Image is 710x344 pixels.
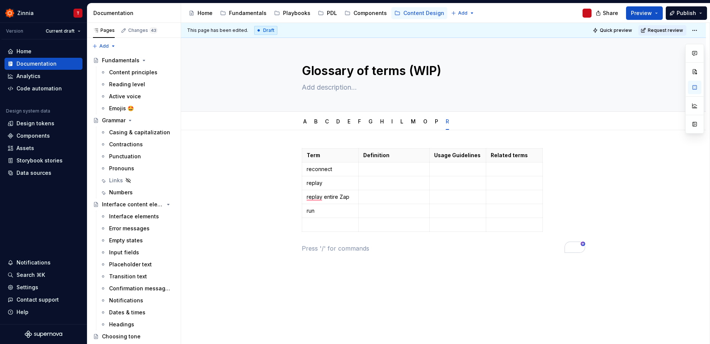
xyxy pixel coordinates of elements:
div: H [377,113,387,129]
div: Documentation [93,9,178,17]
a: Reading level [97,78,178,90]
a: Numbers [97,186,178,198]
a: Content principles [97,66,178,78]
div: Fundamentals [229,9,267,17]
a: Transition text [97,270,178,282]
p: replay entire Zap [307,193,354,201]
a: Interface content elements [90,198,178,210]
a: Emojis 🤩 [97,102,178,114]
div: Punctuation [109,153,141,160]
div: Content principles [109,69,157,76]
button: Preview [626,6,663,20]
span: 43 [150,27,157,33]
button: Add [449,8,477,18]
div: Interface content elements [102,201,164,208]
div: Transition text [109,273,147,280]
div: A [300,113,310,129]
span: Publish [677,9,696,17]
div: F [355,113,364,129]
button: Quick preview [590,25,635,36]
a: Analytics [4,70,82,82]
div: Documentation [16,60,57,68]
div: Zinnia [17,9,34,17]
a: Assets [4,142,82,154]
a: Headings [97,318,178,330]
div: Search ⌘K [16,271,45,279]
div: Dates & times [109,309,145,316]
a: R [446,118,449,125]
div: O [420,113,430,129]
span: Request review [648,27,683,33]
a: Confirmation messages [97,282,178,294]
a: L [400,118,403,125]
div: Grammar [102,117,126,124]
p: run [307,207,354,215]
div: L [397,113,406,129]
p: Definition [363,152,425,159]
div: Design system data [6,108,50,114]
a: C [325,118,329,125]
p: Term [307,152,354,159]
div: Contact support [16,296,59,303]
div: Assets [16,144,34,152]
a: Placeholder text [97,258,178,270]
div: Empty states [109,237,143,244]
a: Documentation [4,58,82,70]
button: Add [90,41,118,51]
a: Content Design [391,7,447,19]
a: Active voice [97,90,178,102]
button: Search ⌘K [4,269,82,281]
div: Changes [128,27,157,33]
a: Playbooks [271,7,313,19]
div: Numbers [109,189,133,196]
div: Confirmation messages [109,285,171,292]
div: PDL [327,9,337,17]
div: Design tokens [16,120,54,127]
div: Headings [109,321,134,328]
span: Share [603,9,618,17]
p: Usage Guidelines [434,152,481,159]
a: Design tokens [4,117,82,129]
button: ZinniaT [1,5,85,21]
a: B [314,118,318,125]
svg: Supernova Logo [25,330,62,338]
div: Interface elements [109,213,159,220]
a: H [380,118,384,125]
a: Notifications [97,294,178,306]
div: Page tree [186,6,447,21]
span: Preview [631,9,652,17]
textarea: Glossary of terms (WIP) [300,62,584,80]
div: Pages [93,27,115,33]
div: Components [16,132,50,140]
div: Placeholder text [109,261,152,268]
div: Content Design [403,9,444,17]
div: Code automation [16,85,62,92]
a: D [336,118,340,125]
a: PDL [315,7,340,19]
p: Related terms [491,152,538,159]
button: Share [592,6,623,20]
a: Data sources [4,167,82,179]
div: Components [354,9,387,17]
span: Current draft [46,28,75,34]
div: Notifications [109,297,143,304]
div: Draft [254,26,277,35]
span: Add [99,43,109,49]
a: Punctuation [97,150,178,162]
a: M [411,118,416,125]
div: Version [6,28,23,34]
div: Choosing tone [102,333,141,340]
p: reconnect [307,165,354,173]
div: Analytics [16,72,40,80]
span: Add [458,10,467,16]
div: Playbooks [283,9,310,17]
div: Contractions [109,141,143,148]
a: Storybook stories [4,155,82,167]
div: Notifications [16,259,51,266]
a: Home [4,45,82,57]
button: Request review [638,25,686,36]
a: Interface elements [97,210,178,222]
button: Publish [666,6,707,20]
a: Casing & capitalization [97,126,178,138]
